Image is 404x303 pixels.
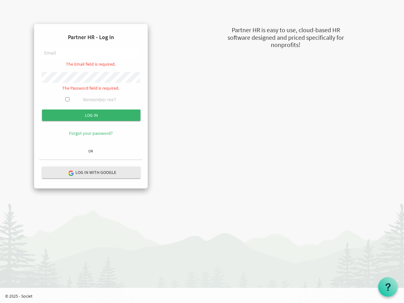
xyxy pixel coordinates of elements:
button: Log in with Google [42,167,140,178]
div: nonprofits! [196,40,376,50]
p: © 2025 - Societ [5,293,404,299]
input: Email [42,48,140,59]
img: google-logo.png [68,170,74,176]
span: The Password field is required. [62,85,119,91]
h4: Partner HR - Log In [39,29,143,45]
a: Forgot your password? [69,130,113,136]
div: Partner HR is easy to use, cloud-based HR [196,26,376,35]
h6: OR [39,149,143,153]
span: The Email field is required. [66,61,116,67]
input: Log in [42,110,140,121]
label: Remember me? [83,96,116,103]
div: software designed and priced specifically for [196,33,376,42]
